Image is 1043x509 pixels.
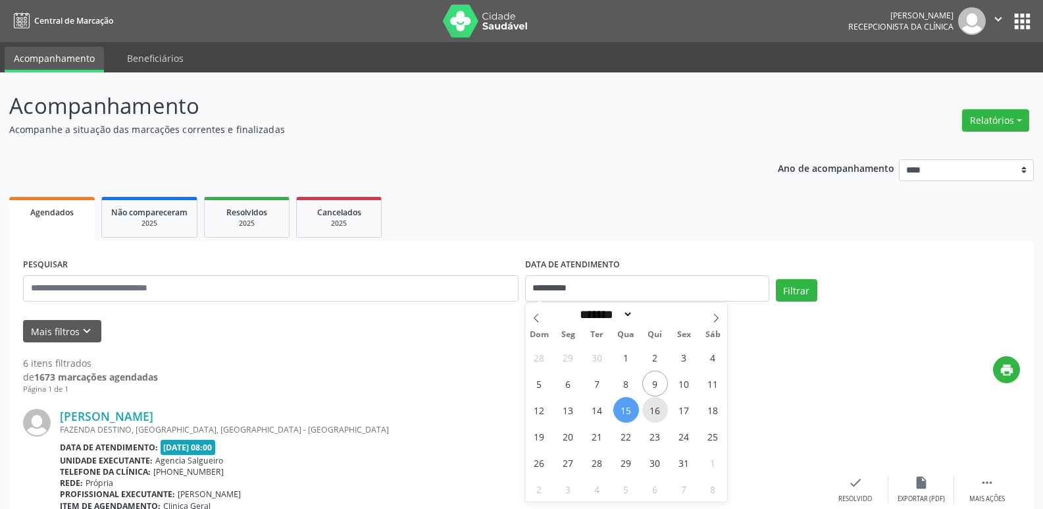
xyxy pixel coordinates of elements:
label: DATA DE ATENDIMENTO [525,255,620,275]
span: Outubro 2, 2025 [642,344,668,370]
span: Outubro 4, 2025 [700,344,726,370]
div: Página 1 de 1 [23,384,158,395]
span: Agencia Salgueiro [155,455,223,466]
span: Qua [611,331,640,339]
span: Sáb [698,331,727,339]
div: [PERSON_NAME] [848,10,954,21]
i:  [991,12,1005,26]
span: Outubro 12, 2025 [526,397,552,423]
span: Outubro 7, 2025 [584,371,610,396]
button: apps [1011,10,1034,33]
a: Beneficiários [118,47,193,70]
span: Outubro 28, 2025 [584,450,610,475]
span: [DATE] 08:00 [161,440,216,455]
span: Seg [553,331,582,339]
a: Central de Marcação [9,10,113,32]
span: Setembro 29, 2025 [555,344,581,370]
span: Ter [582,331,611,339]
span: Não compareceram [111,207,188,218]
span: Resolvidos [226,207,267,218]
span: Outubro 5, 2025 [526,371,552,396]
button: Mais filtroskeyboard_arrow_down [23,320,101,343]
div: Mais ações [969,495,1005,504]
span: Outubro 14, 2025 [584,397,610,423]
span: Novembro 4, 2025 [584,476,610,502]
i: keyboard_arrow_down [80,324,94,338]
span: Outubro 3, 2025 [671,344,697,370]
span: Recepcionista da clínica [848,21,954,32]
label: PESQUISAR [23,255,68,275]
span: Outubro 15, 2025 [613,397,639,423]
span: Novembro 7, 2025 [671,476,697,502]
span: Outubro 26, 2025 [526,450,552,475]
span: Outubro 27, 2025 [555,450,581,475]
b: Unidade executante: [60,455,153,466]
img: img [958,7,986,35]
span: Outubro 30, 2025 [642,450,668,475]
a: Acompanhamento [5,47,104,72]
p: Acompanhamento [9,90,726,122]
span: Outubro 31, 2025 [671,450,697,475]
a: [PERSON_NAME] [60,409,153,423]
span: Dom [525,331,554,339]
span: Outubro 16, 2025 [642,397,668,423]
p: Ano de acompanhamento [778,159,894,176]
span: Novembro 8, 2025 [700,476,726,502]
span: Central de Marcação [34,15,113,26]
button: print [993,356,1020,383]
span: Outubro 20, 2025 [555,423,581,449]
span: Outubro 24, 2025 [671,423,697,449]
span: Outubro 21, 2025 [584,423,610,449]
i: print [1000,363,1014,377]
input: Year [633,308,676,321]
div: FAZENDA DESTINO, [GEOGRAPHIC_DATA], [GEOGRAPHIC_DATA] - [GEOGRAPHIC_DATA] [60,424,823,435]
img: img [23,409,51,437]
b: Data de atendimento: [60,442,158,453]
span: [PHONE_NUMBER] [153,466,224,477]
span: Sex [669,331,698,339]
span: Outubro 9, 2025 [642,371,668,396]
span: Agendados [30,207,74,218]
p: Acompanhe a situação das marcações correntes e finalizadas [9,122,726,136]
i: check [848,475,863,490]
span: Outubro 22, 2025 [613,423,639,449]
i:  [980,475,994,490]
button:  [986,7,1011,35]
div: 6 itens filtrados [23,356,158,370]
div: 2025 [111,219,188,228]
div: 2025 [214,219,280,228]
span: Própria [86,477,113,489]
span: Qui [640,331,669,339]
span: Outubro 29, 2025 [613,450,639,475]
span: Outubro 1, 2025 [613,344,639,370]
span: Novembro 2, 2025 [526,476,552,502]
span: Outubro 19, 2025 [526,423,552,449]
span: Outubro 25, 2025 [700,423,726,449]
span: Outubro 17, 2025 [671,397,697,423]
b: Telefone da clínica: [60,466,151,477]
span: Outubro 8, 2025 [613,371,639,396]
span: Outubro 10, 2025 [671,371,697,396]
span: Setembro 28, 2025 [526,344,552,370]
span: Outubro 18, 2025 [700,397,726,423]
div: Exportar (PDF) [898,495,945,504]
button: Relatórios [962,109,1029,132]
span: Novembro 1, 2025 [700,450,726,475]
span: Cancelados [317,207,361,218]
span: Outubro 23, 2025 [642,423,668,449]
span: Setembro 30, 2025 [584,344,610,370]
div: de [23,370,158,384]
span: Novembro 3, 2025 [555,476,581,502]
span: Outubro 13, 2025 [555,397,581,423]
select: Month [576,308,634,321]
div: 2025 [306,219,372,228]
b: Rede: [60,477,83,489]
span: Outubro 6, 2025 [555,371,581,396]
div: Resolvido [838,495,872,504]
span: Novembro 5, 2025 [613,476,639,502]
span: Outubro 11, 2025 [700,371,726,396]
strong: 1673 marcações agendadas [34,371,158,383]
span: Novembro 6, 2025 [642,476,668,502]
span: [PERSON_NAME] [178,489,241,500]
b: Profissional executante: [60,489,175,500]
